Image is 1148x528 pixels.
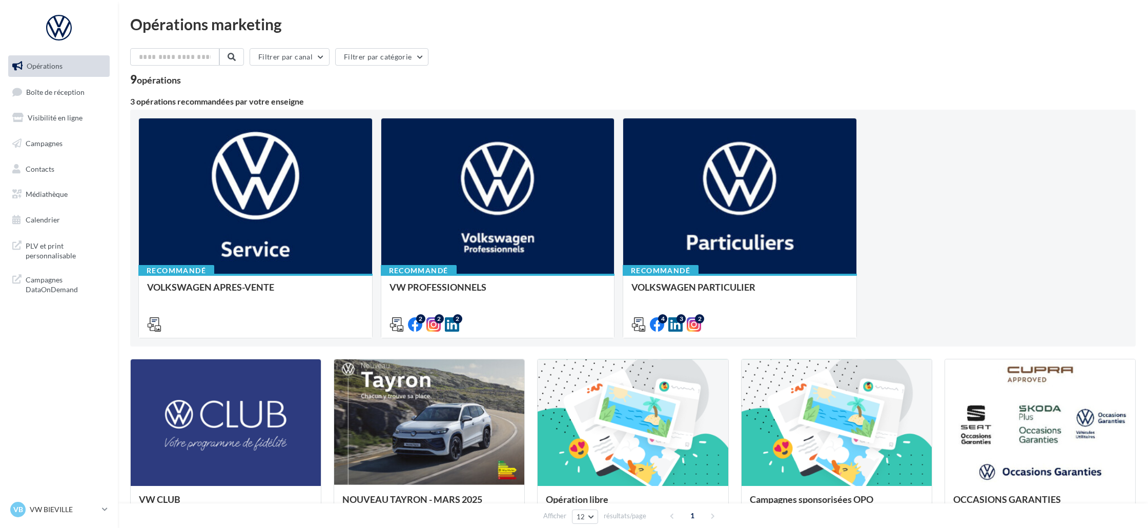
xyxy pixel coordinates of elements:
[6,235,112,265] a: PLV et print personnalisable
[6,55,112,77] a: Opérations
[147,281,274,293] span: VOLKSWAGEN APRES-VENTE
[26,190,68,198] span: Médiathèque
[26,215,60,224] span: Calendrier
[13,504,23,515] span: VB
[6,81,112,103] a: Boîte de réception
[6,184,112,205] a: Médiathèque
[676,314,686,323] div: 3
[453,314,462,323] div: 2
[623,265,699,276] div: Recommandé
[137,75,181,85] div: opérations
[6,269,112,299] a: Campagnes DataOnDemand
[435,314,444,323] div: 2
[631,281,755,293] span: VOLKSWAGEN PARTICULIER
[389,281,486,293] span: VW PROFESSIONNELS
[684,507,701,524] span: 1
[416,314,425,323] div: 2
[695,314,704,323] div: 2
[543,511,566,521] span: Afficher
[27,62,63,70] span: Opérations
[26,139,63,148] span: Campagnes
[604,511,646,521] span: résultats/page
[30,504,98,515] p: VW BIEVILLE
[6,107,112,129] a: Visibilité en ligne
[26,239,106,261] span: PLV et print personnalisable
[6,209,112,231] a: Calendrier
[6,133,112,154] a: Campagnes
[28,113,83,122] span: Visibilité en ligne
[953,494,1061,505] span: OCCASIONS GARANTIES
[546,494,608,505] span: Opération libre
[342,494,482,505] span: NOUVEAU TAYRON - MARS 2025
[8,500,110,519] a: VB VW BIEVILLE
[335,48,428,66] button: Filtrer par catégorie
[250,48,330,66] button: Filtrer par canal
[139,494,180,505] span: VW CLUB
[381,265,457,276] div: Recommandé
[572,510,598,524] button: 12
[750,494,873,505] span: Campagnes sponsorisées OPO
[26,273,106,295] span: Campagnes DataOnDemand
[130,97,1136,106] div: 3 opérations recommandées par votre enseigne
[26,87,85,96] span: Boîte de réception
[577,513,585,521] span: 12
[658,314,667,323] div: 4
[130,74,181,85] div: 9
[130,16,1136,32] div: Opérations marketing
[138,265,214,276] div: Recommandé
[6,158,112,180] a: Contacts
[26,164,54,173] span: Contacts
